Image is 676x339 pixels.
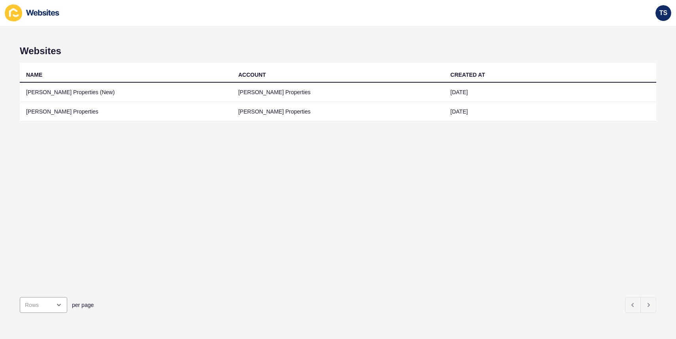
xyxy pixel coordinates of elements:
[20,83,232,102] td: [PERSON_NAME] Properties (New)
[20,45,656,57] h1: Websites
[20,102,232,121] td: [PERSON_NAME] Properties
[232,83,444,102] td: [PERSON_NAME] Properties
[444,102,656,121] td: [DATE]
[450,71,485,79] div: CREATED AT
[72,301,94,309] span: per page
[26,71,42,79] div: NAME
[232,102,444,121] td: [PERSON_NAME] Properties
[659,9,667,17] span: TS
[238,71,266,79] div: ACCOUNT
[20,297,67,313] div: open menu
[444,83,656,102] td: [DATE]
